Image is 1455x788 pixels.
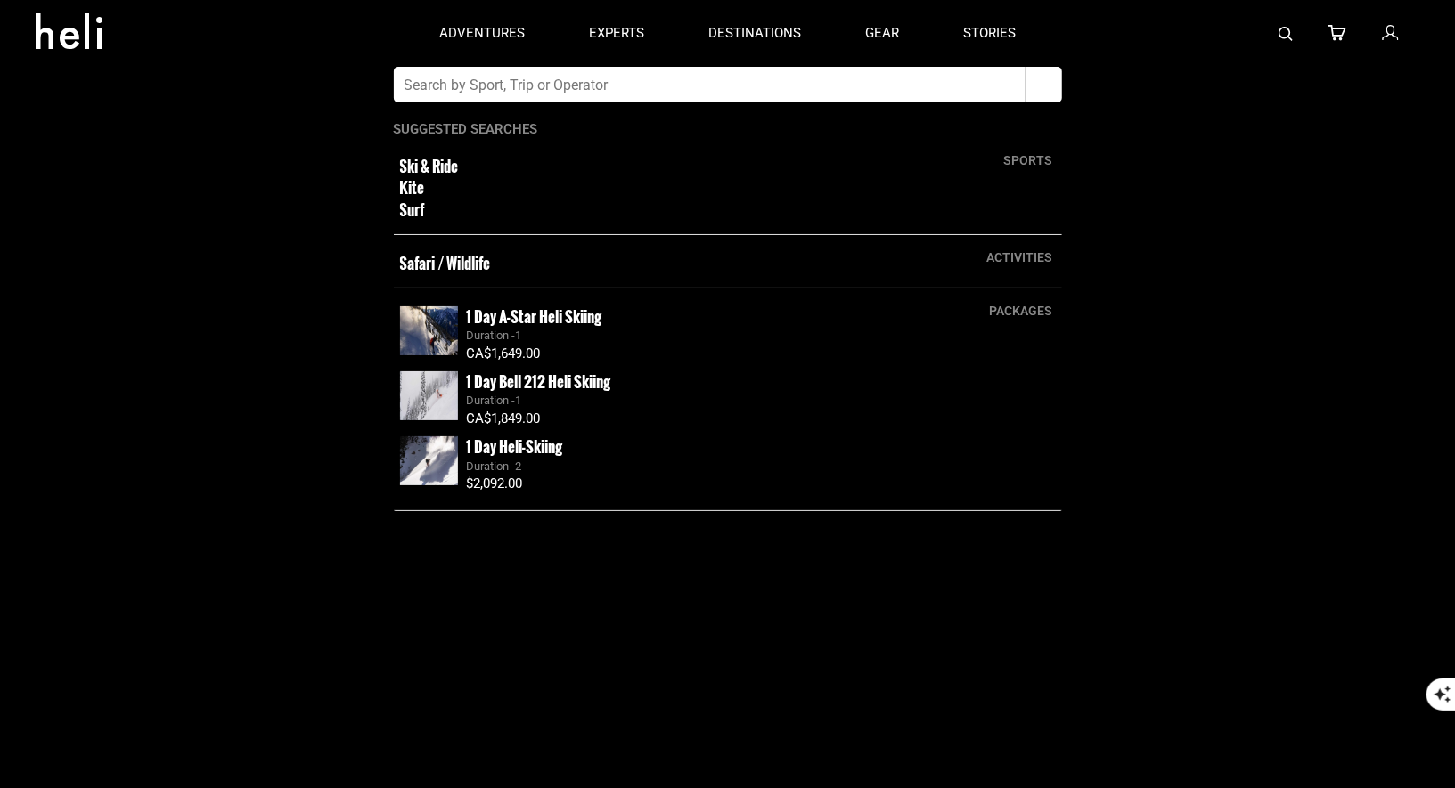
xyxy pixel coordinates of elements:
img: search-bar-icon.svg [1279,27,1293,41]
div: Duration - [467,393,1056,410]
span: 1 [516,394,522,407]
p: destinations [708,24,801,43]
span: $2,092.00 [467,475,523,491]
img: images [400,306,458,355]
small: Kite [400,177,925,199]
input: Search by Sport, Trip or Operator [394,67,1026,102]
div: Duration - [467,458,1056,475]
img: images [400,436,458,485]
p: experts [589,24,644,43]
img: images [400,371,458,420]
div: packages [981,302,1062,320]
p: Suggested Searches [394,120,1062,139]
span: 1 [516,329,522,342]
div: activities [978,248,1062,266]
small: Surf [400,199,925,221]
span: 2 [516,459,522,472]
div: sports [995,151,1062,169]
span: CA$1,649.00 [467,345,541,362]
small: 1 Day Bell 212 Heli Skiing [467,370,611,393]
small: Ski & Ride [400,156,925,177]
small: 1 Day Heli-Skiing [467,435,563,458]
small: 1 Day A-Star Heli Skiing [467,305,602,328]
small: Safari / Wildlife [400,253,925,274]
span: CA$1,849.00 [467,410,541,426]
p: adventures [439,24,525,43]
div: Duration - [467,328,1056,345]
